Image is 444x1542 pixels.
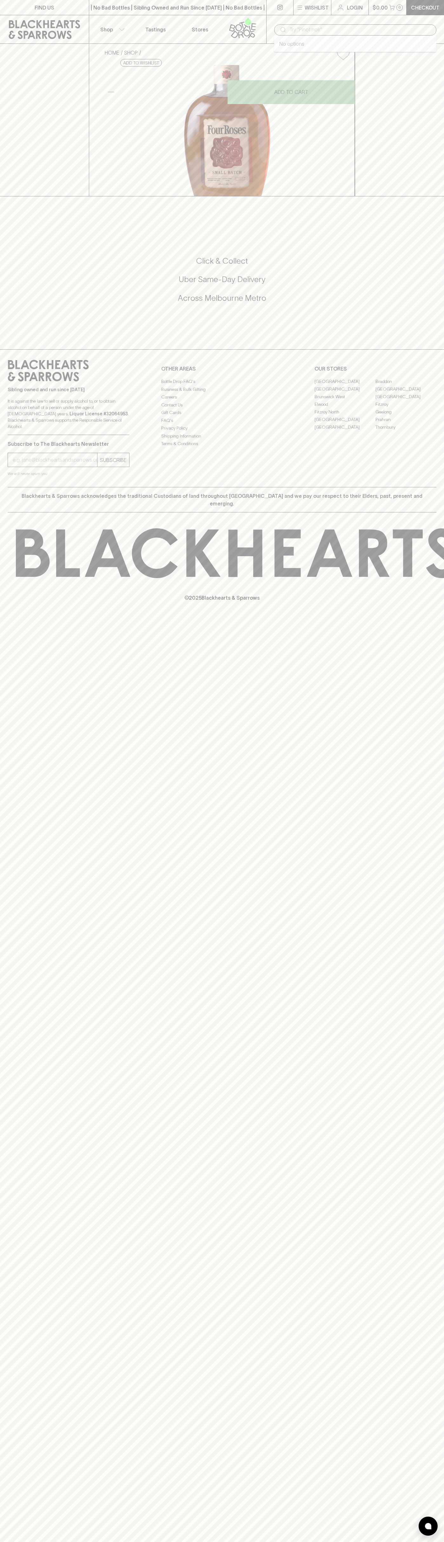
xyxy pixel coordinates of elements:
a: Fitzroy North [315,408,375,416]
a: SHOP [124,50,138,56]
a: Tastings [133,15,178,43]
button: Add to wishlist [120,59,162,67]
a: [GEOGRAPHIC_DATA] [315,423,375,431]
h5: Across Melbourne Metro [8,293,436,303]
button: Add to wishlist [335,46,352,63]
a: Geelong [375,408,436,416]
a: [GEOGRAPHIC_DATA] [315,416,375,423]
p: Stores [192,26,208,33]
a: [GEOGRAPHIC_DATA] [375,393,436,400]
div: No options [274,36,436,52]
a: Braddon [375,378,436,385]
a: Gift Cards [161,409,283,417]
p: ADD TO CART [274,88,308,96]
p: 0 [398,6,401,9]
p: $0.00 [373,4,388,11]
a: [GEOGRAPHIC_DATA] [315,378,375,385]
button: SUBSCRIBE [97,453,129,467]
a: Contact Us [161,401,283,409]
a: HOME [105,50,119,56]
a: Shipping Information [161,432,283,440]
a: Privacy Policy [161,425,283,432]
strong: Liquor License #32064953 [70,411,128,416]
button: Shop [89,15,134,43]
input: Try "Pinot noir" [289,25,431,35]
p: We will never spam you [8,471,129,477]
a: [GEOGRAPHIC_DATA] [315,385,375,393]
p: Subscribe to The Blackhearts Newsletter [8,440,129,448]
img: 39315.png [100,65,355,196]
p: Shop [100,26,113,33]
a: Stores [178,15,222,43]
div: Call to action block [8,230,436,337]
a: FAQ's [161,417,283,424]
h5: Click & Collect [8,256,436,266]
a: Bottle Drop FAQ's [161,378,283,385]
p: OUR STORES [315,365,436,372]
p: OTHER AREAS [161,365,283,372]
a: Elwood [315,400,375,408]
p: Wishlist [305,4,329,11]
img: bubble-icon [425,1523,431,1529]
a: Prahran [375,416,436,423]
p: Login [347,4,363,11]
p: Tastings [145,26,166,33]
a: Terms & Conditions [161,440,283,448]
a: Business & Bulk Gifting [161,385,283,393]
p: SUBSCRIBE [100,456,127,464]
input: e.g. jane@blackheartsandsparrows.com.au [13,455,97,465]
a: Fitzroy [375,400,436,408]
a: Careers [161,393,283,401]
p: Blackhearts & Sparrows acknowledges the traditional Custodians of land throughout [GEOGRAPHIC_DAT... [12,492,432,507]
a: [GEOGRAPHIC_DATA] [375,385,436,393]
a: Thornbury [375,423,436,431]
h5: Uber Same-Day Delivery [8,274,436,285]
p: Checkout [411,4,440,11]
p: Sibling owned and run since [DATE] [8,386,129,393]
a: Brunswick West [315,393,375,400]
p: It is against the law to sell or supply alcohol to, or to obtain alcohol on behalf of a person un... [8,398,129,430]
p: FIND US [35,4,54,11]
button: ADD TO CART [228,80,355,104]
